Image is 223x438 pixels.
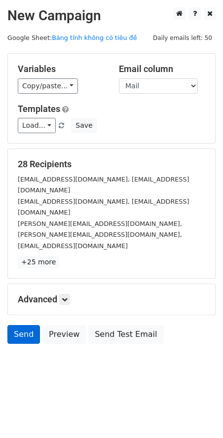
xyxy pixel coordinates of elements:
a: Bảng tính không có tiêu đề [52,34,137,41]
a: Load... [18,118,56,133]
a: Templates [18,104,60,114]
a: Copy/paste... [18,78,78,94]
iframe: Chat Widget [174,391,223,438]
small: [EMAIL_ADDRESS][DOMAIN_NAME], [EMAIL_ADDRESS][DOMAIN_NAME] [18,198,189,217]
a: Send Test Email [88,325,163,344]
small: [PERSON_NAME][EMAIL_ADDRESS][DOMAIN_NAME], [PERSON_NAME][EMAIL_ADDRESS][DOMAIN_NAME], [EMAIL_ADDR... [18,220,182,250]
h5: Email column [119,64,205,74]
a: Preview [42,325,86,344]
span: Daily emails left: 50 [149,33,216,43]
a: Daily emails left: 50 [149,34,216,41]
h2: New Campaign [7,7,216,24]
small: [EMAIL_ADDRESS][DOMAIN_NAME], [EMAIL_ADDRESS][DOMAIN_NAME] [18,176,189,194]
h5: 28 Recipients [18,159,205,170]
a: Send [7,325,40,344]
h5: Variables [18,64,104,74]
small: Google Sheet: [7,34,137,41]
div: Tiện ích trò chuyện [174,391,223,438]
button: Save [71,118,97,133]
h5: Advanced [18,294,205,305]
a: +25 more [18,256,59,268]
